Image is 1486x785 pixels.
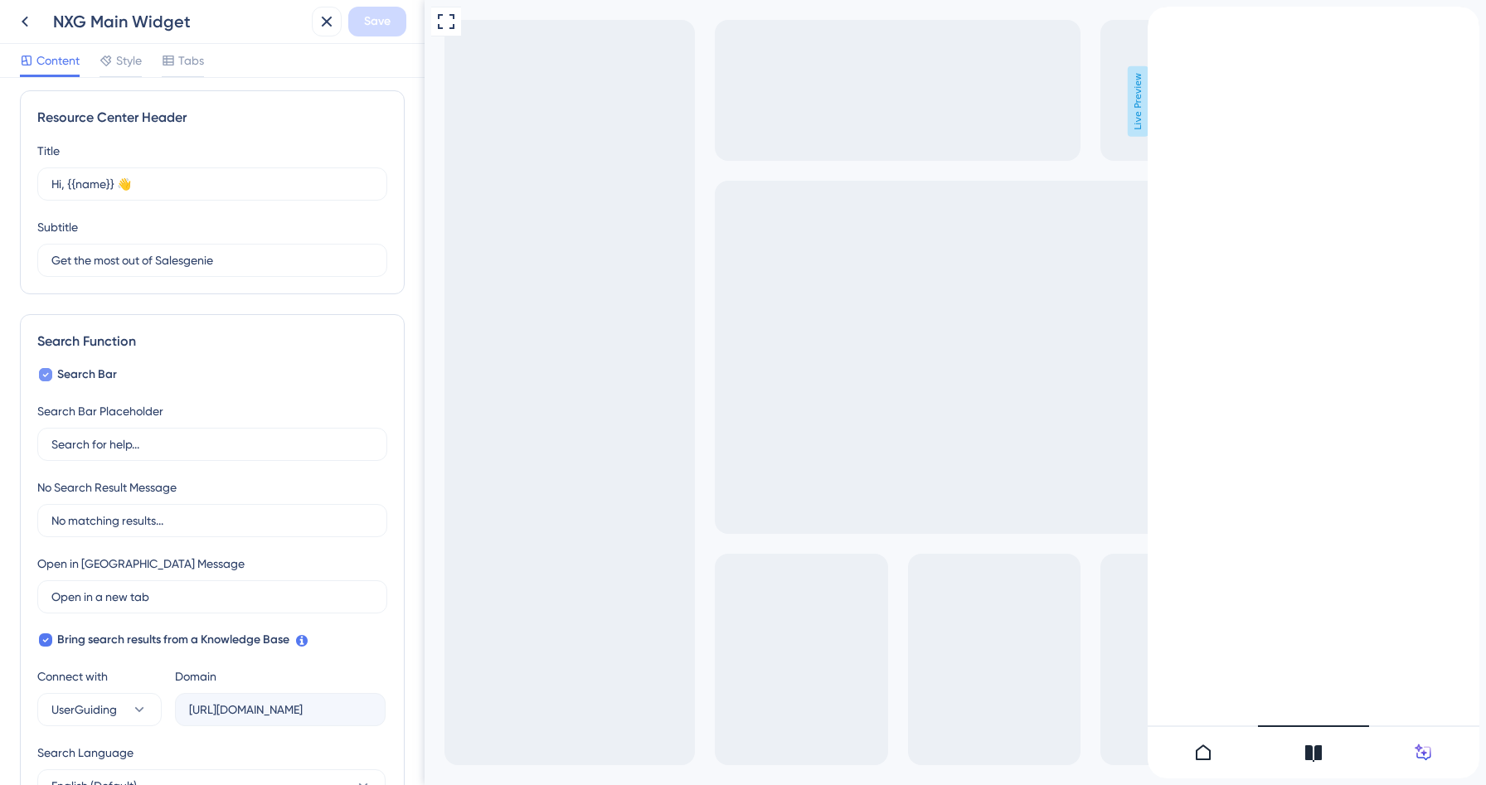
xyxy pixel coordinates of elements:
div: Resource Center Header [37,108,387,128]
div: Search Function [37,332,387,351]
input: No matching results... [51,511,373,530]
span: Save [364,12,391,31]
div: Open in [GEOGRAPHIC_DATA] Message [37,554,245,574]
span: Tabs [178,51,204,70]
input: company.help.userguiding.com [189,700,371,719]
div: Connect with [37,666,162,686]
div: Title [37,141,60,161]
input: Description [51,251,373,269]
div: No Search Result Message [37,477,177,497]
input: Search for help... [51,435,373,453]
div: NXG Main Widget [53,10,305,33]
input: Open in a new tab [51,588,373,606]
span: Content [36,51,80,70]
button: UserGuiding [37,693,162,726]
button: Save [348,7,406,36]
span: Live Preview [703,66,724,137]
div: Subtitle [37,217,78,237]
div: Search Bar Placeholder [37,401,163,421]
div: 3 [56,11,69,16]
span: UserGuiding [51,700,117,720]
span: Search Language [37,743,134,763]
div: Domain [175,666,216,686]
input: Title [51,175,373,193]
span: Search Bar [57,365,117,385]
span: Bring search results from a Knowledge Base [57,630,289,650]
span: Style [116,51,142,70]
